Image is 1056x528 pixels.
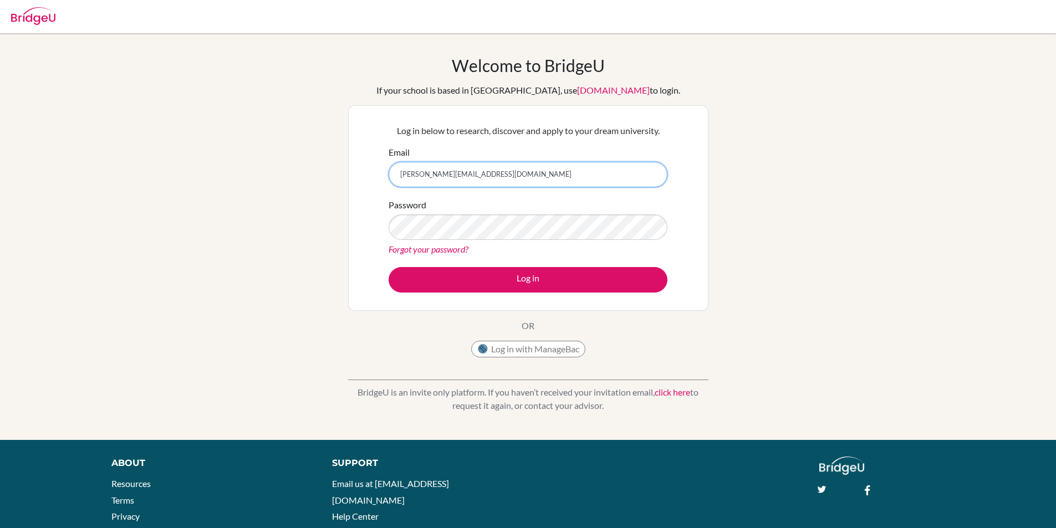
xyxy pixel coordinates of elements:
p: OR [522,319,534,332]
button: Log in [389,267,667,293]
img: logo_white@2x-f4f0deed5e89b7ecb1c2cc34c3e3d731f90f0f143d5ea2071677605dd97b5244.png [819,457,864,475]
p: BridgeU is an invite only platform. If you haven’t received your invitation email, to request it ... [348,386,708,412]
a: Email us at [EMAIL_ADDRESS][DOMAIN_NAME] [332,478,449,505]
a: click here [655,387,690,397]
button: Log in with ManageBac [471,341,585,357]
img: Bridge-U [11,7,55,25]
label: Email [389,146,410,159]
a: Forgot your password? [389,244,468,254]
h1: Welcome to BridgeU [452,55,605,75]
a: [DOMAIN_NAME] [577,85,650,95]
div: If your school is based in [GEOGRAPHIC_DATA], use to login. [376,84,680,97]
div: About [111,457,307,470]
label: Password [389,198,426,212]
a: Resources [111,478,151,489]
div: Support [332,457,515,470]
p: Log in below to research, discover and apply to your dream university. [389,124,667,137]
a: Help Center [332,511,379,521]
a: Privacy [111,511,140,521]
a: Terms [111,495,134,505]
